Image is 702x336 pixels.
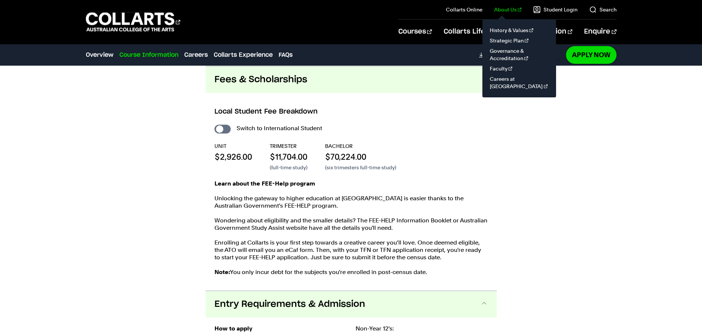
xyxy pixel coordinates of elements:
[533,6,577,13] a: Student Login
[270,164,307,171] p: (full-time study)
[398,20,432,44] a: Courses
[214,107,488,117] h3: Local Student Fee Breakdown
[356,325,488,332] p: Non-Year 12's:
[488,63,550,74] a: Faculty
[488,25,550,35] a: History & Values
[488,74,550,91] a: Careers at [GEOGRAPHIC_DATA]
[119,51,178,59] a: Course Information
[206,291,497,318] button: Entry Requirements & Admission
[206,66,497,93] button: Fees & Scholarships
[479,52,562,58] a: DownloadCourse Guide
[214,74,307,86] span: Fees & Scholarships
[214,239,488,261] p: Enrolling at Collarts is your first step towards a creative career you’ll love. Once deemed eligi...
[279,51,293,59] a: FAQs
[494,6,521,13] a: About Us
[214,269,230,276] strong: Note:
[488,46,550,63] a: Governance & Accreditation
[214,217,488,232] p: Wondering about eligibility and the smaller details? The FEE-HELP Information Booklet or Australi...
[214,142,252,150] p: UNIT
[214,298,365,310] span: Entry Requirements & Admission
[589,6,617,13] a: Search
[237,123,322,134] label: Switch to International Student
[214,195,488,209] p: Unlocking the gateway to higher education at [GEOGRAPHIC_DATA] is easier thanks to the Australian...
[86,11,180,32] div: Go to homepage
[206,93,497,291] div: Fees & Scholarships
[444,20,491,44] a: Collarts Life
[270,151,307,162] p: $11,704.00
[214,151,252,162] p: $2,926.00
[325,164,396,171] p: (six trimesters full-time study)
[214,180,315,187] strong: Learn about the FEE-Help program
[214,269,488,276] p: You only incur debt for the subjects you're enrolled in post-census date.
[446,6,482,13] a: Collarts Online
[488,35,550,46] a: Strategic Plan
[584,20,616,44] a: Enquire
[214,325,252,332] strong: How to apply
[86,51,113,59] a: Overview
[184,51,208,59] a: Careers
[270,142,307,150] p: TRIMESTER
[325,142,396,150] p: BACHELOR
[325,151,396,162] p: $70,224.00
[566,46,617,63] a: Apply Now
[214,51,273,59] a: Collarts Experience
